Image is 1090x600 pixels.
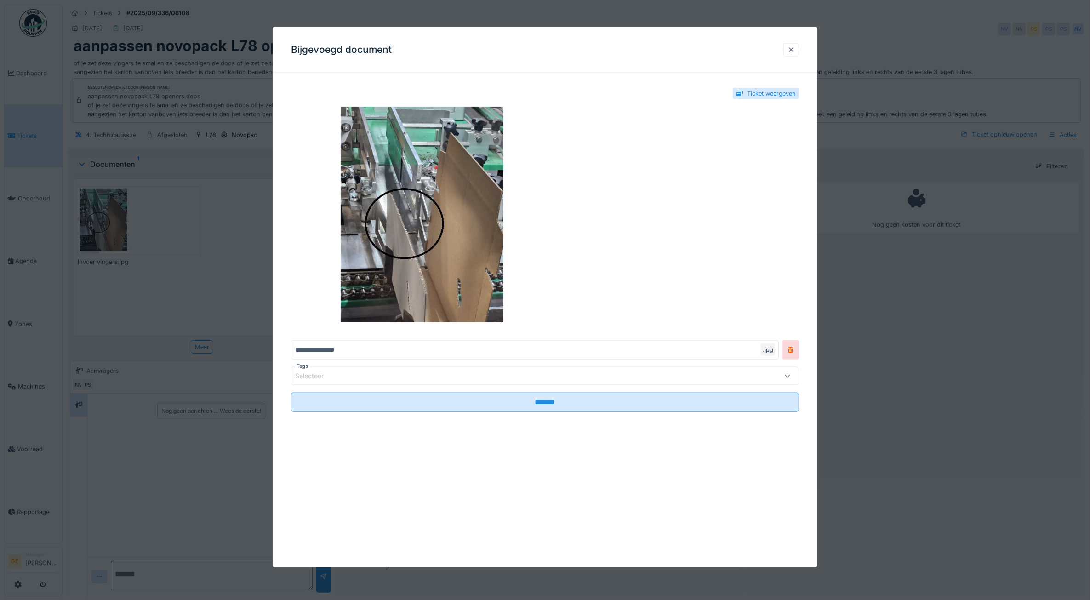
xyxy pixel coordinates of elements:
div: Selecteer [295,371,337,381]
div: .jpg [761,343,775,356]
h3: Bijgevoegd document [291,44,392,56]
label: Tags [295,362,310,370]
img: 2eec728b-9238-47b5-bb70-99c8bd089be5-Invoer%20vingers.jpg [291,107,799,337]
div: Ticket weergeven [747,89,796,98]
